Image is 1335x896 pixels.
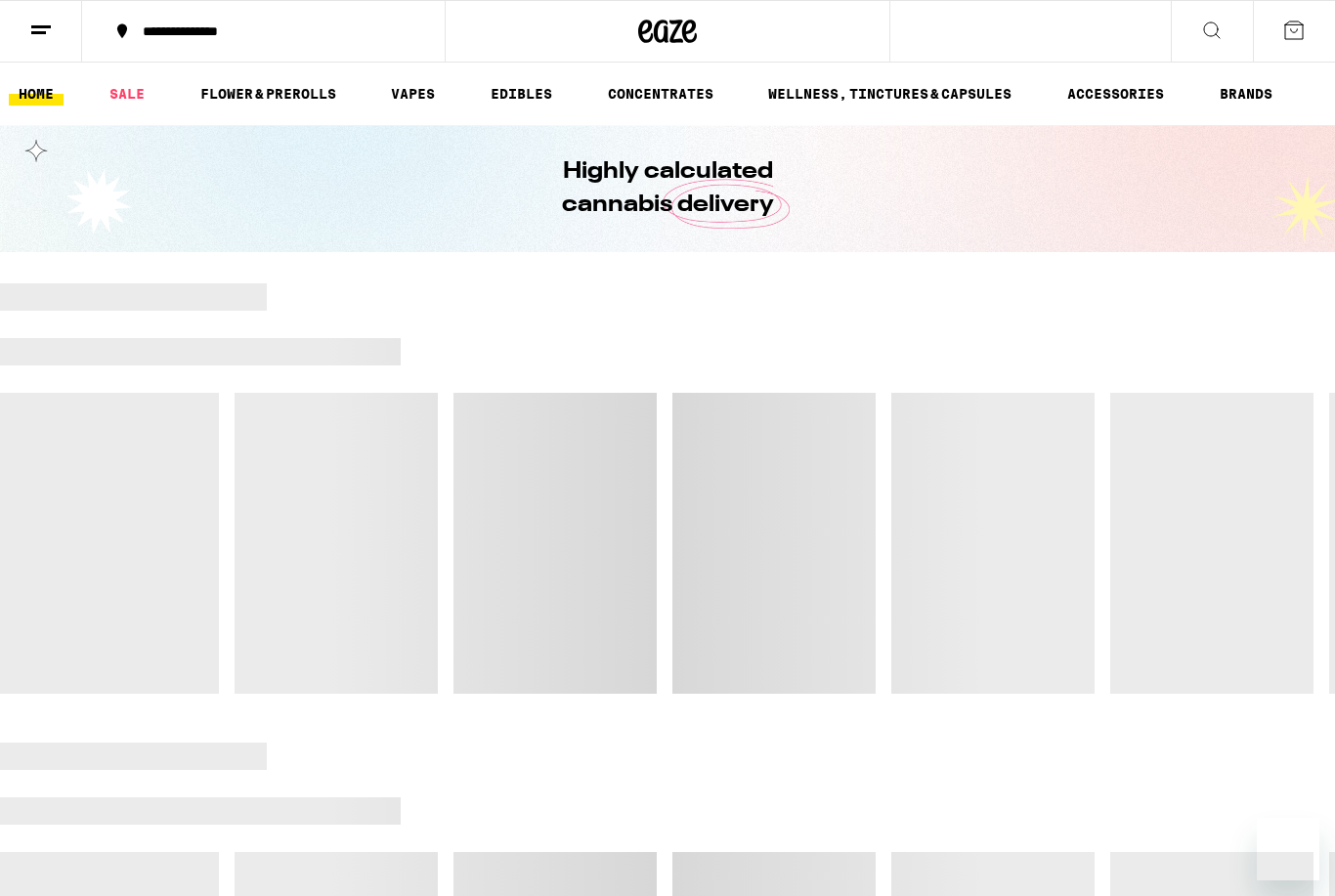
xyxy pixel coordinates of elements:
a: FLOWER & PREROLLS [191,82,346,106]
iframe: Button to launch messaging window [1257,818,1319,880]
a: ACCESSORIES [1057,82,1174,106]
a: SALE [100,82,154,106]
a: EDIBLES [481,82,562,106]
a: HOME [9,82,64,106]
h1: Highly calculated cannabis delivery [506,155,829,222]
a: WELLNESS, TINCTURES & CAPSULES [758,82,1021,106]
a: VAPES [381,82,445,106]
a: BRANDS [1210,82,1282,106]
a: CONCENTRATES [598,82,723,106]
